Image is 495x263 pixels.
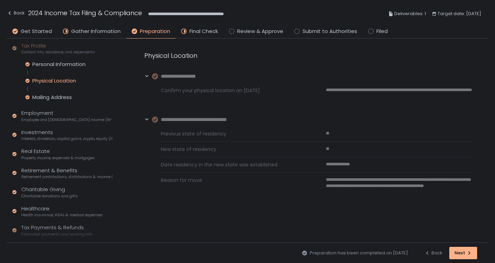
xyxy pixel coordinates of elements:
div: Investments [21,129,112,142]
div: Charitable Giving [21,186,78,199]
span: Target date: [DATE] [438,10,481,18]
span: Final Check [189,28,218,35]
div: Employment [21,109,112,122]
span: Interest, dividends, capital gains, crypto, equity (1099s, K-1s) [21,136,112,141]
span: Previous state of residency [161,130,309,137]
div: Next [454,250,472,256]
button: Back [7,8,25,20]
div: Tax Payments & Refunds [21,224,92,237]
span: Confirm your physical location on [DATE] [161,87,309,99]
span: Contact info, residence, and dependents [21,50,95,55]
div: Real Estate [21,147,95,161]
span: New state of residency [161,146,309,153]
span: Submit to Authorities [302,28,357,35]
span: Charitable donations and gifts [21,194,78,199]
span: Reason for move [161,177,309,195]
span: Employee and [DEMOGRAPHIC_DATA] income (W-2s) [21,117,112,122]
span: Estimated payments and banking info [21,232,92,237]
span: Deliverables: 1 [394,10,426,18]
div: Tax Profile [21,42,95,55]
span: Filed [376,28,388,35]
span: Date residency in the new state was established [161,161,309,168]
span: Retirement contributions, distributions & income (1099-R, 5498) [21,174,112,179]
div: Physical Location [144,51,474,60]
h1: 2024 Income Tax Filing & Compliance [28,8,142,18]
span: Gather Information [71,28,121,35]
span: Preparation [140,28,170,35]
div: Back [7,9,25,17]
div: Mailing Address [32,94,72,101]
button: Next [449,247,477,259]
div: Personal Information [32,61,86,68]
span: Health insurance, HSAs & medical expenses [21,212,103,218]
span: Get Started [21,28,52,35]
span: Preparation has been completed on [DATE] [310,250,408,256]
div: Retirement & Benefits [21,167,112,180]
div: Physical Location [32,77,76,84]
div: Back [425,250,442,256]
span: Review & Approve [237,28,283,35]
div: Healthcare [21,205,103,218]
span: Property income, expenses & mortgages [21,155,95,161]
button: Back [425,247,442,259]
